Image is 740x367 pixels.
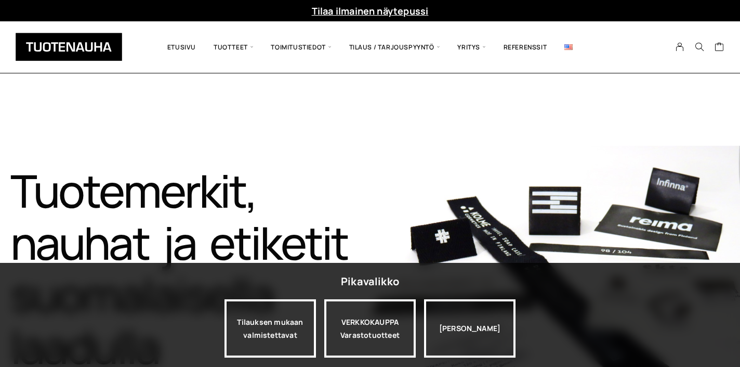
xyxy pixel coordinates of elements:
[341,272,399,291] div: Pikavalikko
[495,29,556,65] a: Referenssit
[715,42,724,54] a: Cart
[224,299,316,358] a: Tilauksen mukaan valmistettavat
[324,299,416,358] div: VERKKOKAUPPA Varastotuotteet
[424,299,516,358] div: [PERSON_NAME]
[312,5,429,17] a: Tilaa ilmainen näytepussi
[670,42,690,52] a: My Account
[324,299,416,358] a: VERKKOKAUPPAVarastotuotteet
[205,29,262,65] span: Tuotteet
[690,42,709,52] button: Search
[448,29,494,65] span: Yritys
[16,33,122,61] img: Tuotenauha Oy
[262,29,340,65] span: Toimitustiedot
[340,29,449,65] span: Tilaus / Tarjouspyyntö
[158,29,205,65] a: Etusivu
[564,44,573,50] img: English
